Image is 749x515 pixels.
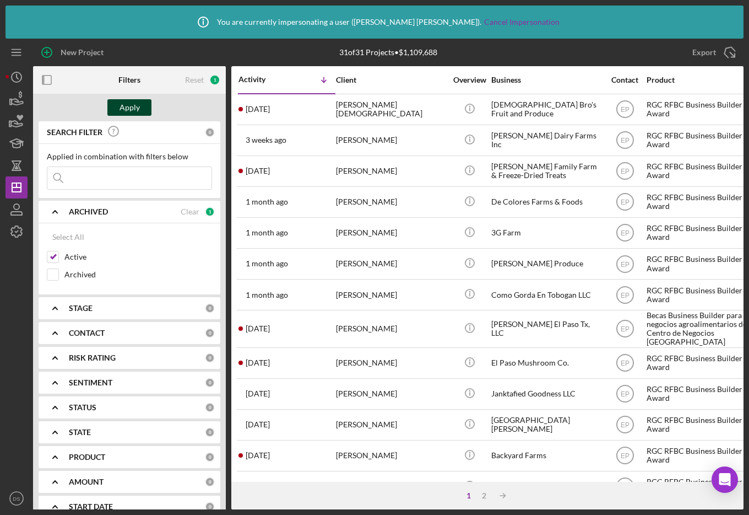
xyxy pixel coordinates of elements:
div: [PERSON_NAME] [336,410,446,439]
text: EP [620,291,629,299]
b: Filters [118,76,140,84]
text: EP [620,421,629,429]
div: [PERSON_NAME] [336,218,446,248]
div: Overview [449,76,490,84]
time: 2025-07-14 20:33 [246,291,288,299]
time: 2025-06-20 01:20 [246,451,270,460]
div: 1 [209,74,220,85]
button: New Project [33,41,115,63]
div: [PERSON_NAME] [336,187,446,217]
div: Full Circle Foods, LLC [491,472,601,501]
text: EP [620,229,629,237]
div: [PERSON_NAME] Dairy Farms Inc [491,126,601,155]
button: DS [6,487,28,509]
div: Business [491,76,601,84]
div: Open Intercom Messenger [712,466,738,493]
div: [PERSON_NAME] El Paso Tx, LLC [491,311,601,346]
div: Reset [185,76,204,84]
button: Select All [47,226,90,248]
text: EP [620,106,629,114]
div: You are currently impersonating a user ( [PERSON_NAME] [PERSON_NAME] ). [189,8,560,36]
time: 2025-07-24 04:39 [246,197,288,206]
time: 2025-07-18 15:17 [246,228,288,237]
div: [PERSON_NAME] [336,441,446,470]
div: [PERSON_NAME] Produce [491,249,601,278]
div: 31 of 31 Projects • $1,109,688 [339,48,437,57]
div: Clear [181,207,199,216]
time: 2025-07-15 22:05 [246,259,288,268]
div: Como Gorda En Tobogan LLC [491,280,601,309]
div: [PERSON_NAME] Family Farm & Freeze-Dried Treats [491,157,601,186]
text: EP [620,390,629,398]
b: RISK RATING [69,353,116,362]
b: CONTACT [69,329,105,337]
div: Backyard Farms [491,441,601,470]
b: PRODUCT [69,453,105,462]
b: STATUS [69,403,96,412]
a: Cancel Impersonation [484,18,560,26]
div: [DEMOGRAPHIC_DATA] Bro's Fruit and Produce [491,95,601,124]
div: 1 [461,491,476,500]
time: 2025-07-29 22:50 [246,167,270,175]
div: [PERSON_NAME] [336,379,446,409]
div: 0 [205,403,215,412]
button: Export [681,41,743,63]
div: 1 [205,207,215,217]
div: [PERSON_NAME] [336,249,446,278]
div: Applied in combination with filters below [47,152,212,161]
div: [PERSON_NAME] [336,311,446,346]
label: Active [64,251,212,262]
div: Client [336,76,446,84]
div: 0 [205,502,215,512]
time: 2025-08-25 16:35 [246,105,270,114]
div: Activity [238,75,287,84]
div: Export [692,41,716,63]
div: 0 [205,303,215,313]
label: Archived [64,269,212,280]
div: Apply [120,99,140,116]
text: EP [620,199,629,206]
b: SEARCH FILTER [47,128,102,137]
div: 2 [476,491,492,500]
text: EP [620,325,629,333]
div: 0 [205,427,215,437]
div: De Colores Farms & Foods [491,187,601,217]
div: 0 [205,127,215,137]
div: Janktafied Goodness LLC [491,379,601,409]
text: EP [620,137,629,144]
time: 2025-07-02 00:18 [246,389,270,398]
b: ARCHIVED [69,207,108,216]
b: STAGE [69,304,93,313]
time: 2025-08-05 21:49 [246,136,286,144]
time: 2025-07-11 04:44 [246,324,270,333]
div: New Project [61,41,104,63]
text: DS [13,496,20,502]
div: Select All [52,226,84,248]
div: 0 [205,477,215,487]
time: 2025-07-07 23:47 [246,358,270,367]
b: STATE [69,428,91,437]
div: 0 [205,452,215,462]
div: Contact [604,76,645,84]
div: 3G Farm [491,218,601,248]
div: [PERSON_NAME] [336,348,446,378]
button: Apply [107,99,151,116]
div: [PERSON_NAME] [336,472,446,501]
time: 2025-06-25 22:01 [246,420,270,429]
div: [PERSON_NAME][DEMOGRAPHIC_DATA] [336,95,446,124]
div: 0 [205,378,215,388]
div: 0 [205,353,215,363]
div: 0 [205,328,215,338]
div: [GEOGRAPHIC_DATA][PERSON_NAME] [491,410,601,439]
b: SENTIMENT [69,378,112,387]
div: El Paso Mushroom Co. [491,348,601,378]
text: EP [620,260,629,268]
div: [PERSON_NAME] [336,126,446,155]
text: EP [620,452,629,460]
text: EP [620,168,629,175]
b: START DATE [69,502,113,511]
div: [PERSON_NAME] [336,157,446,186]
b: AMOUNT [69,478,104,486]
text: EP [620,360,629,367]
div: [PERSON_NAME] [336,280,446,309]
